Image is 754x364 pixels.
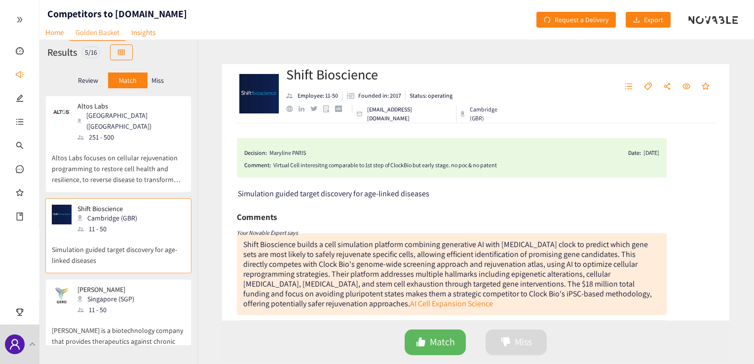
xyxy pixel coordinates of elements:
[626,12,671,28] button: downloadExport
[544,16,551,24] span: redo
[702,82,710,91] span: star
[125,25,161,40] a: Insights
[118,49,125,57] span: table
[244,148,267,158] span: Decision:
[77,102,178,110] p: Altos Labs
[697,79,715,95] button: star
[486,329,547,355] button: dislikeMiss
[367,105,452,123] p: [EMAIL_ADDRESS][DOMAIN_NAME]
[77,304,140,315] div: 11 - 50
[52,205,72,224] img: Snapshot of the company's website
[77,223,143,234] div: 11 - 50
[410,298,466,309] a: AI Cell Expansion
[644,14,663,25] span: Export
[52,102,72,122] img: Snapshot of the company's website
[501,337,511,348] span: dislike
[77,293,140,304] div: Singapore (SGP)
[286,65,512,84] h2: Shift Bioscience
[286,106,299,112] a: website
[405,329,466,355] button: likeMatch
[237,229,298,236] i: Your Novable Expert says
[78,76,98,84] p: Review
[16,90,24,109] span: edit
[705,317,754,364] div: Widget de chat
[77,286,134,293] p: [PERSON_NAME]
[705,317,754,364] iframe: Chat Widget
[16,113,24,133] span: unordered-list
[682,82,690,91] span: eye
[269,148,306,158] div: Maryline PARIS
[555,14,608,25] span: Request a Delivery
[273,160,659,170] div: Virtual Cell interesitng comparable to 1st step of ClockBio but early stage. no poc & no patent
[16,66,24,86] span: sound
[110,44,133,60] button: table
[16,208,24,228] span: book
[639,79,657,95] button: tag
[286,91,342,100] li: Employees
[119,76,137,84] p: Match
[47,45,77,59] h2: Results
[9,338,21,350] span: user
[52,286,72,305] img: Snapshot of the company's website
[77,213,143,223] div: Cambridge (GBR)
[298,91,338,100] p: Employee: 11-50
[643,148,659,158] div: [DATE]
[39,25,70,40] a: Home
[52,315,185,358] p: [PERSON_NAME] is a biotechnology company that provides therapeutics against chronic diseases.
[310,106,323,111] a: twitter
[536,12,616,28] button: redoRequest a Delivery
[460,105,512,123] div: Cambridge (GBR)
[238,188,429,199] span: Simulation guided target discovery for age-linked diseases
[16,304,24,324] span: trophy
[633,16,640,24] span: download
[406,91,452,100] li: Status
[342,91,406,100] li: Founded in year
[47,7,187,21] h1: Competitors to [DOMAIN_NAME]
[468,298,493,309] a: Science
[239,74,279,113] img: Company Logo
[77,205,137,213] p: Shift Bioscience
[77,132,184,143] div: 251 - 500
[244,160,271,170] span: Comment:
[243,239,652,309] div: Shift Bioscience builds a cell simulation platform combining generative AI with [MEDICAL_DATA] cl...
[515,334,532,350] span: Miss
[299,106,310,112] a: linkedin
[416,337,426,348] span: like
[52,234,185,266] p: Simulation guided target discovery for age-linked diseases
[644,82,652,91] span: tag
[628,148,641,158] span: Date:
[658,79,676,95] button: share-alt
[151,76,164,84] p: Miss
[77,110,184,132] div: [GEOGRAPHIC_DATA] ([GEOGRAPHIC_DATA])
[430,334,455,350] span: Match
[16,16,23,23] span: double-right
[358,91,401,100] p: Founded in: 2017
[678,79,695,95] button: eye
[323,105,336,112] a: google maps
[625,82,633,91] span: unordered-list
[410,91,452,100] p: Status: operating
[335,106,347,112] a: crunchbase
[663,82,671,91] span: share-alt
[82,46,100,58] div: 5 / 16
[620,79,638,95] button: unordered-list
[70,25,125,41] a: Golden Basket
[237,210,277,224] h6: Comments
[52,143,185,185] p: Altos Labs focuses on cellular rejuvenation programming to restore cell health and resilience, to...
